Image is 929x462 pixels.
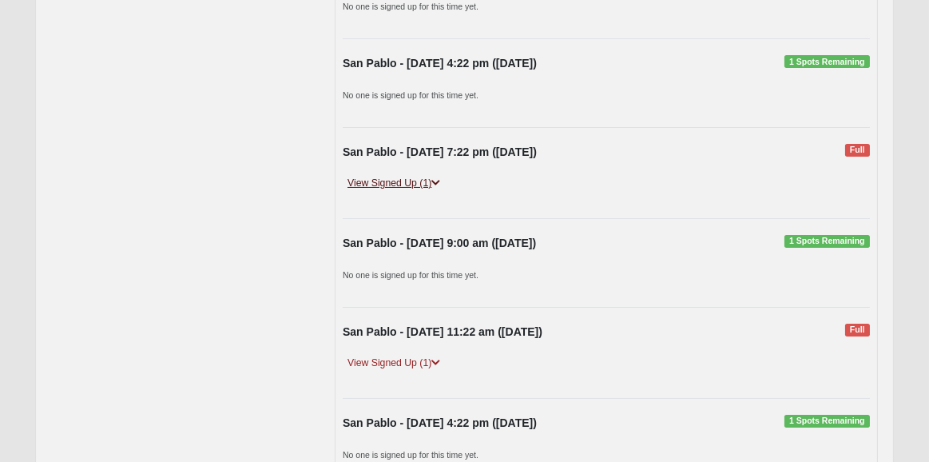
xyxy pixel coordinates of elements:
span: 1 Spots Remaining [784,235,870,248]
small: No one is signed up for this time yet. [343,90,478,100]
span: 1 Spots Remaining [784,55,870,68]
strong: San Pablo - [DATE] 11:22 am ([DATE]) [343,325,542,338]
span: Full [845,144,870,157]
a: View Signed Up (1) [343,355,445,372]
small: No one is signed up for this time yet. [343,2,478,11]
span: Full [845,324,870,337]
span: 1 Spots Remaining [784,415,870,428]
small: No one is signed up for this time yet. [343,450,478,460]
small: No one is signed up for this time yet. [343,270,478,280]
strong: San Pablo - [DATE] 7:22 pm ([DATE]) [343,145,537,158]
strong: San Pablo - [DATE] 9:00 am ([DATE]) [343,237,536,249]
a: View Signed Up (1) [343,175,445,192]
strong: San Pablo - [DATE] 4:22 pm ([DATE]) [343,416,537,429]
strong: San Pablo - [DATE] 4:22 pm ([DATE]) [343,57,537,70]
